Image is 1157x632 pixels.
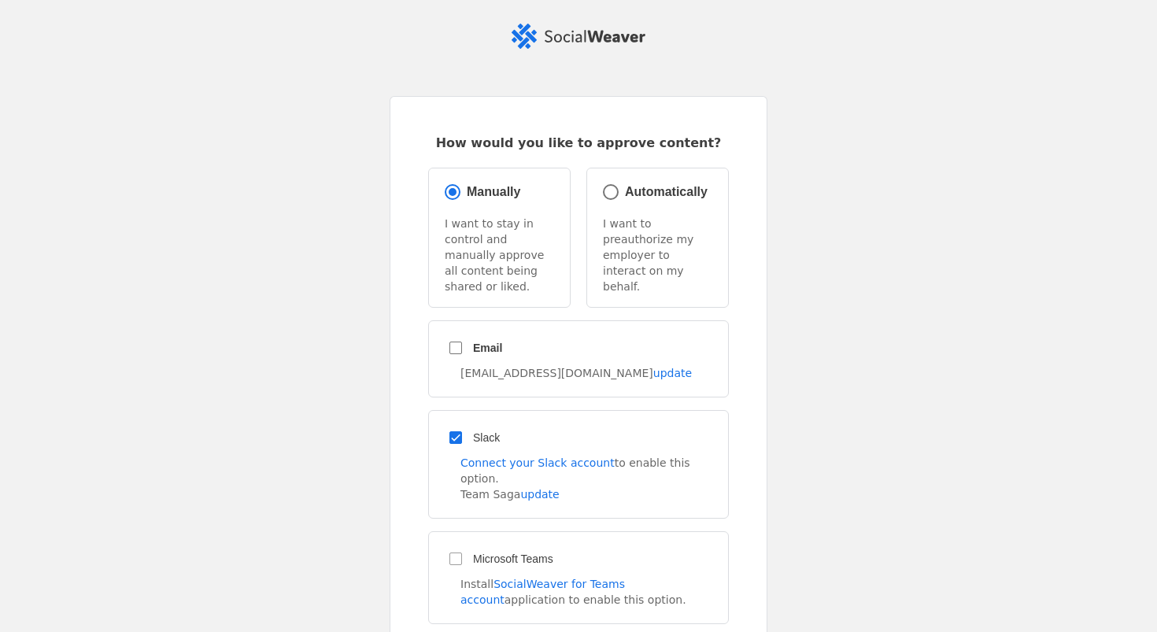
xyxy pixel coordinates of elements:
div: [EMAIL_ADDRESS][DOMAIN_NAME] [460,365,715,381]
span: Manually [467,185,520,198]
div: to enable this option. [460,455,715,486]
div: Install application to enable this option. [460,576,715,608]
p: I want to preauthorize my employer to interact on my behalf. [600,216,715,294]
span: Automatically [625,185,708,198]
a: Connect your Slack account [460,456,615,469]
span: Email [473,342,502,354]
span: How would you like to approve content? [436,135,722,152]
p: I want to stay in control and manually approve all content being shared or liked. [442,216,557,294]
a: update [653,367,692,379]
div: Team Saga [460,486,715,502]
span: Slack [473,431,500,444]
a: SocialWeaver for Teams account [460,578,625,606]
mat-radio-group: Select an option [428,168,729,308]
a: update [520,488,559,501]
